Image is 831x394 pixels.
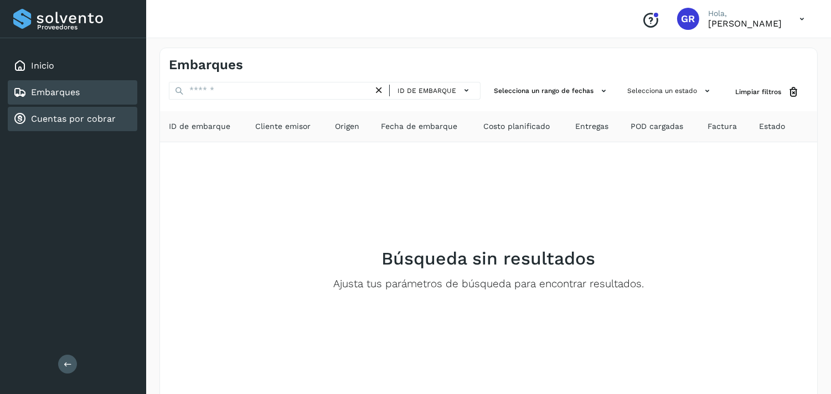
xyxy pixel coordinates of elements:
[335,121,359,132] span: Origen
[381,121,457,132] span: Fecha de embarque
[31,87,80,97] a: Embarques
[169,57,243,73] h4: Embarques
[382,248,596,269] h2: Búsqueda sin resultados
[483,121,550,132] span: Costo planificado
[623,82,718,100] button: Selecciona un estado
[708,9,782,18] p: Hola,
[708,121,737,132] span: Factura
[333,278,644,291] p: Ajusta tus parámetros de búsqueda para encontrar resultados.
[394,82,476,98] button: ID de embarque
[631,121,684,132] span: POD cargadas
[735,87,781,97] span: Limpiar filtros
[31,113,116,124] a: Cuentas por cobrar
[8,80,137,105] div: Embarques
[726,82,808,102] button: Limpiar filtros
[575,121,608,132] span: Entregas
[255,121,311,132] span: Cliente emisor
[708,18,782,29] p: GILBERTO RODRIGUEZ ARANDA
[398,86,456,96] span: ID de embarque
[37,23,133,31] p: Proveedores
[489,82,614,100] button: Selecciona un rango de fechas
[8,107,137,131] div: Cuentas por cobrar
[759,121,785,132] span: Estado
[31,60,54,71] a: Inicio
[169,121,230,132] span: ID de embarque
[8,54,137,78] div: Inicio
